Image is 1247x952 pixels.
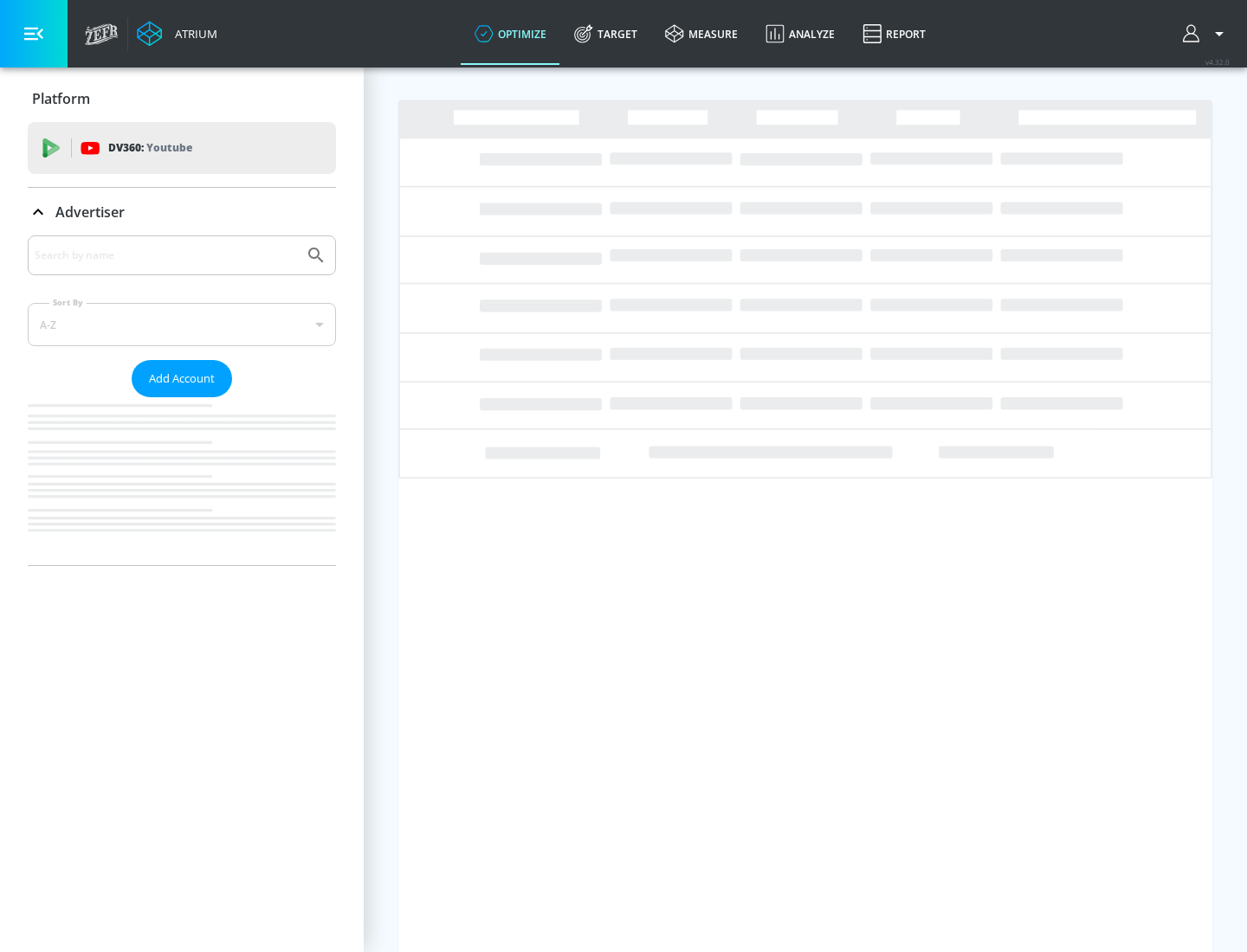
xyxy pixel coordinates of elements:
p: Advertiser [55,203,125,222]
nav: list of Advertiser [28,397,336,565]
a: Target [560,3,651,65]
span: v 4.32.0 [1205,57,1230,67]
p: Platform [32,89,90,108]
input: Search by name [35,244,297,267]
div: Platform [28,74,336,123]
div: DV360: Youtube [28,122,336,174]
a: Report [849,3,940,65]
a: Analyze [752,3,849,65]
p: Youtube [146,138,192,157]
a: Atrium [137,21,217,47]
a: optimize [461,3,560,65]
button: Add Account [132,360,232,397]
p: DV360: [108,138,192,158]
span: Add Account [149,369,215,389]
a: measure [651,3,752,65]
div: Advertiser [28,235,336,565]
label: Sort By [49,297,87,308]
div: Advertiser [28,188,336,236]
div: Atrium [168,26,217,42]
div: A-Z [28,303,336,346]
